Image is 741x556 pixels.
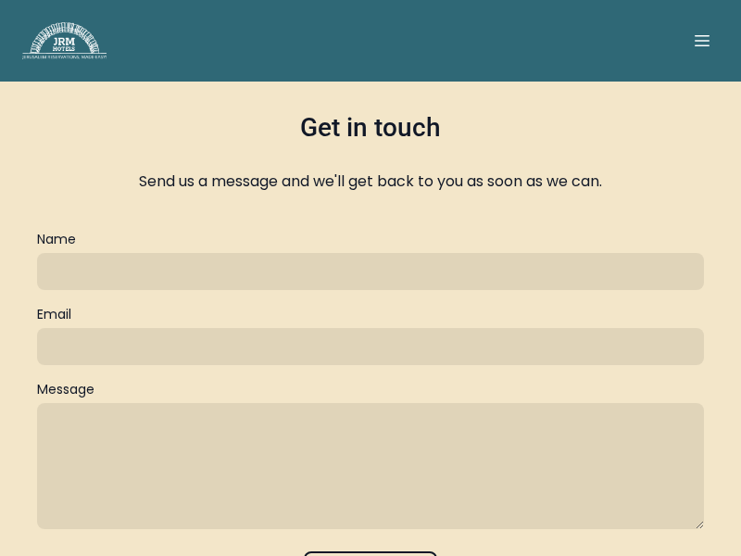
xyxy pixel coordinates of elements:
label: Message [37,380,704,399]
h3: Get in touch [37,111,704,152]
img: JRM Hotels [22,22,107,59]
label: Email [37,305,704,324]
p: Send us a message and we'll get back to you as soon as we can. [37,171,704,193]
label: Name [37,230,704,249]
